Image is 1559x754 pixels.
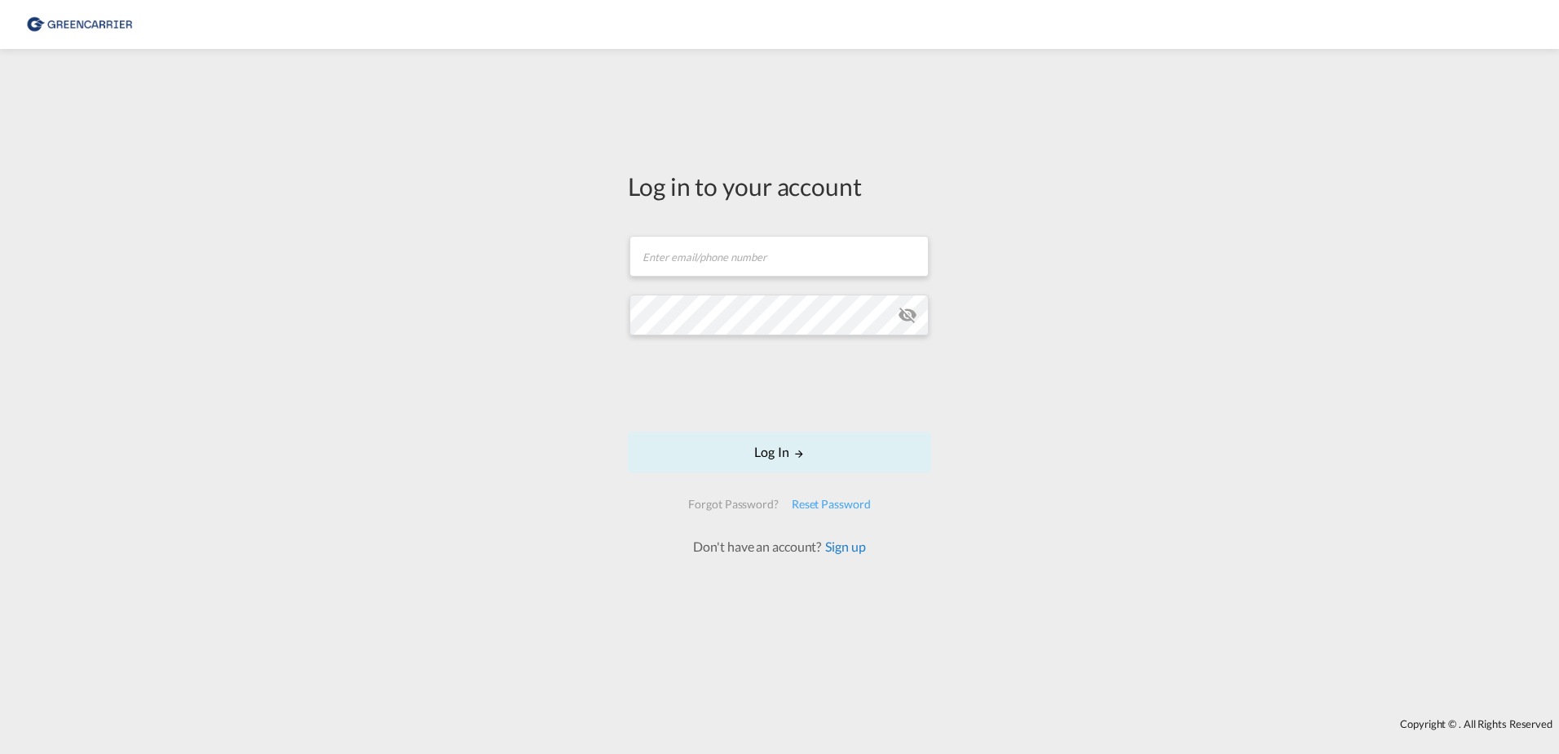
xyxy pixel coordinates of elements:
[656,352,903,415] iframe: reCAPTCHA
[785,490,877,519] div: Reset Password
[629,236,929,277] input: Enter email/phone number
[675,538,883,556] div: Don't have an account?
[898,305,917,325] md-icon: icon-eye-off
[821,539,865,554] a: Sign up
[628,432,931,472] button: LOGIN
[24,7,135,43] img: 8cf206808afe11efa76fcd1e3d746489.png
[628,169,931,203] div: Log in to your account
[682,490,784,519] div: Forgot Password?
